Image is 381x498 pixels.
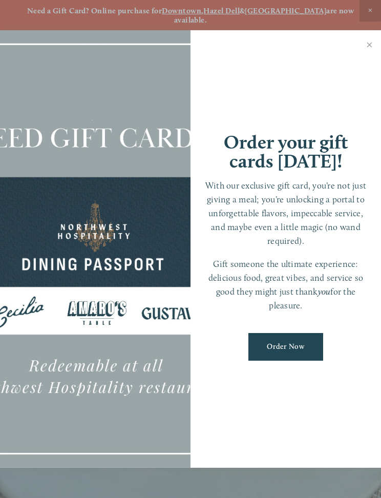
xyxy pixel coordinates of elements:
em: you [318,286,331,297]
p: Gift someone the ultimate experience: delicious food, great vibes, and service so good they might... [201,257,371,313]
a: Order Now [248,333,323,360]
h1: Order your gift cards [DATE]! [201,133,371,171]
p: With our exclusive gift card, you’re not just giving a meal; you’re unlocking a portal to unforge... [201,179,371,248]
a: Close [359,32,379,60]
